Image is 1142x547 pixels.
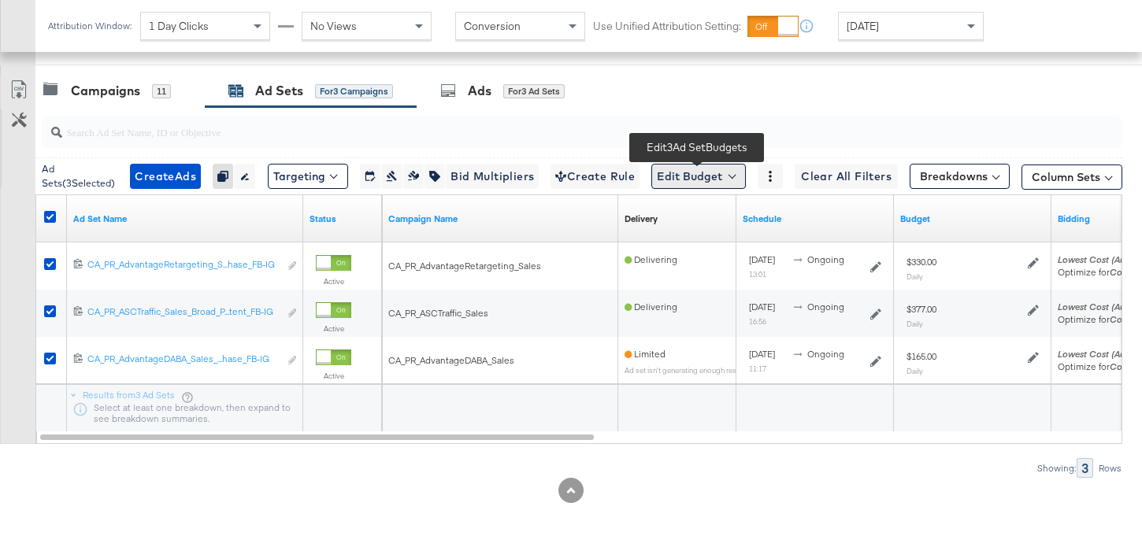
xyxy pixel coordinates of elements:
[87,305,279,322] a: CA_PR_ASCTraffic_Sales_Broad_P...tent_FB-IG
[42,162,118,190] div: Ad Sets ( 3 Selected)
[135,167,196,187] span: Create Ads
[807,348,844,360] span: ongoing
[62,110,1026,141] input: Search Ad Set Name, ID or Objective
[807,253,844,265] span: ongoing
[625,213,658,225] a: Reflects the ability of your Ad Set to achieve delivery based on ad states, schedule and budget.
[551,164,640,189] button: Create Rule
[625,301,677,312] span: Delivering
[743,213,888,225] a: Shows when your Ad Set is scheduled to deliver.
[1077,458,1093,478] div: 3
[47,20,132,31] div: Attribution Window:
[87,305,279,318] div: CA_PR_ASCTraffic_Sales_Broad_P...tent_FB-IG
[749,253,775,265] span: [DATE]
[316,323,351,334] label: Active
[87,353,279,369] a: CA_PR_AdvantageDABA_Sales_...hase_FB-IG
[503,84,565,98] div: for 3 Ad Sets
[310,213,376,225] a: Shows the current state of your Ad Set.
[910,164,1010,189] button: Breakdowns
[907,303,936,316] div: $377.00
[907,366,923,375] sub: Daily
[555,167,635,187] span: Create Rule
[749,348,775,360] span: [DATE]
[625,365,821,375] sub: Ad set isn’t generating enough results to exit learning phase.
[749,364,766,373] sub: 11:17
[255,82,303,100] div: Ad Sets
[907,350,936,363] div: $165.00
[625,253,677,265] span: Delivering
[388,354,514,366] span: CA_PR_AdvantageDABA_Sales
[749,316,766,326] sub: 16:56
[130,164,201,189] button: CreateAds
[310,19,357,33] span: No Views
[807,301,844,312] span: ongoing
[388,213,612,225] a: Your campaign name.
[445,164,539,189] button: Bid Multipliers
[907,319,923,328] sub: Daily
[388,260,541,272] span: CA_PR_AdvantageRetargeting_Sales
[316,371,351,381] label: Active
[625,213,658,225] div: Delivery
[1036,463,1077,474] div: Showing:
[87,353,279,365] div: CA_PR_AdvantageDABA_Sales_...hase_FB-IG
[268,164,348,189] button: Targeting
[1098,463,1122,474] div: Rows
[149,19,209,33] span: 1 Day Clicks
[388,307,488,319] span: CA_PR_ASCTraffic_Sales
[795,164,898,189] button: Clear All Filters
[1021,164,1122,190] button: Column Sets
[847,19,879,33] span: [DATE]
[593,19,741,34] label: Use Unified Attribution Setting:
[907,256,936,268] div: $330.00
[468,82,491,100] div: Ads
[87,258,279,271] div: CA_PR_AdvantageRetargeting_S...hase_FB-IG
[464,19,521,33] span: Conversion
[316,276,351,286] label: Active
[450,167,534,187] span: Bid Multipliers
[73,213,297,225] a: Your Ad Set name.
[315,84,393,98] div: for 3 Campaigns
[71,82,140,100] div: Campaigns
[651,164,746,189] button: Edit Budget
[900,213,1045,225] a: Shows the current budget of Ad Set.
[749,301,775,312] span: [DATE]
[152,84,171,98] div: 11
[801,167,892,187] span: Clear All Filters
[625,348,666,360] span: Limited
[87,258,279,275] a: CA_PR_AdvantageRetargeting_S...hase_FB-IG
[907,272,923,281] sub: Daily
[749,269,766,279] sub: 13:01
